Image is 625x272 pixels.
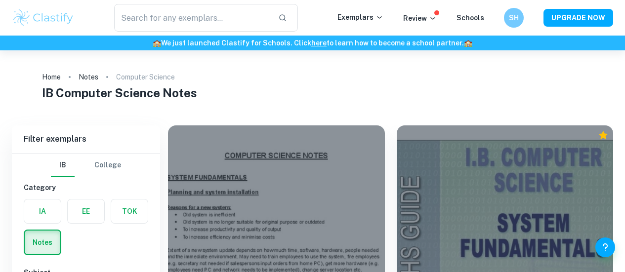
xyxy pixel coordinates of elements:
[25,231,60,254] button: Notes
[51,154,121,177] div: Filter type choice
[457,14,484,22] a: Schools
[464,39,472,47] span: 🏫
[403,13,437,24] p: Review
[311,39,327,47] a: here
[595,237,615,257] button: Help and Feedback
[116,72,175,82] p: Computer Science
[12,125,160,153] h6: Filter exemplars
[337,12,383,23] p: Exemplars
[12,8,75,28] img: Clastify logo
[111,199,148,223] button: TOK
[94,154,121,177] button: College
[42,70,61,84] a: Home
[114,4,270,32] input: Search for any exemplars...
[24,199,61,223] button: IA
[508,12,520,23] h6: SH
[2,38,623,48] h6: We just launched Clastify for Schools. Click to learn how to become a school partner.
[153,39,161,47] span: 🏫
[79,70,98,84] a: Notes
[51,154,75,177] button: IB
[24,182,148,193] h6: Category
[598,130,608,140] div: Premium
[68,199,104,223] button: EE
[543,9,613,27] button: UPGRADE NOW
[42,84,583,102] h1: IB Computer Science Notes
[504,8,524,28] button: SH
